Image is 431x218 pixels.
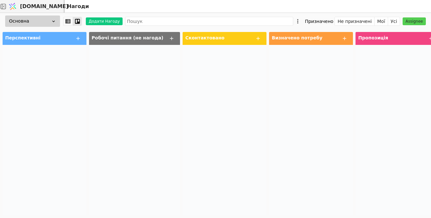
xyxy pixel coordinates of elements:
span: Перспективні [5,35,40,40]
button: Мої [375,17,388,26]
span: Пропозиція [358,35,388,40]
button: Усі [388,17,400,26]
a: [DOMAIN_NAME] [6,0,65,13]
div: Основна [5,16,60,27]
span: Робочі питання (не нагода) [92,35,163,40]
span: Визначено потребу [272,35,322,40]
span: Сконтактовано [185,35,224,40]
h2: Нагоди [65,3,89,10]
div: Призначено [305,17,333,26]
span: [DOMAIN_NAME] [20,3,68,10]
button: Assignee [403,17,426,25]
button: Не призначені [335,17,375,26]
input: Пошук [125,17,293,26]
img: Logo [8,0,17,13]
button: Додати Нагоду [86,17,123,25]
